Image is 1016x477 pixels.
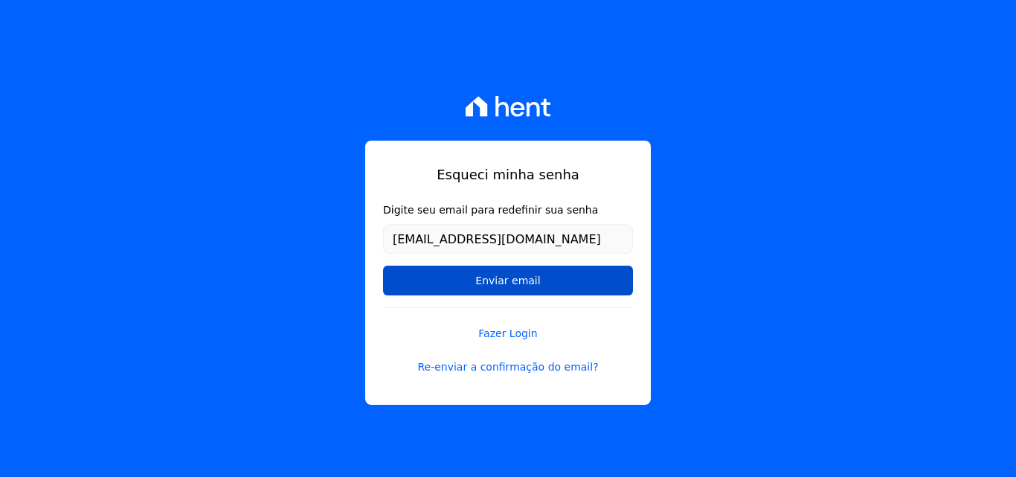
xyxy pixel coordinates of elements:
[383,164,633,185] h1: Esqueci minha senha
[383,307,633,342] a: Fazer Login
[383,266,633,295] input: Enviar email
[383,202,633,218] label: Digite seu email para redefinir sua senha
[383,359,633,375] a: Re-enviar a confirmação do email?
[383,224,633,254] input: Email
